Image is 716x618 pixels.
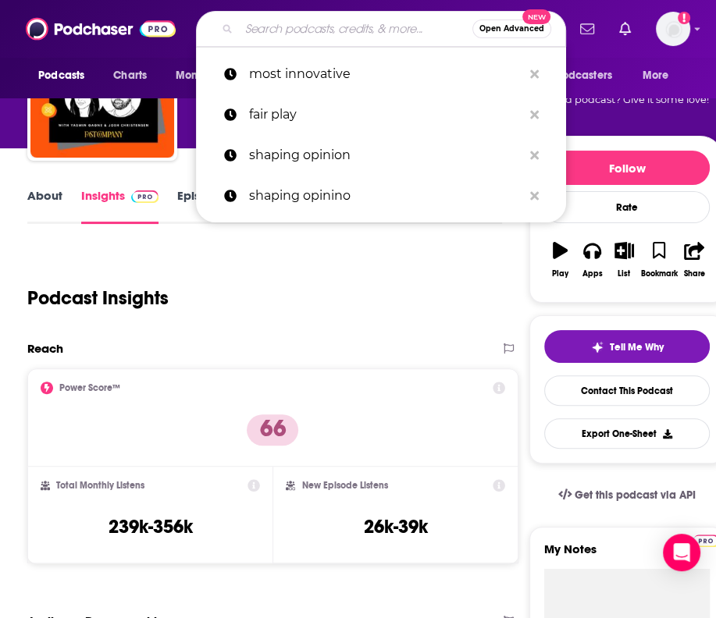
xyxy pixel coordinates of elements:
button: List [608,232,640,288]
button: Export One-Sheet [544,418,710,449]
span: Get this podcast via API [575,488,696,502]
input: Search podcasts, credits, & more... [239,16,472,41]
div: Rate [544,191,710,223]
span: Open Advanced [479,25,544,33]
a: Episodes210 [177,188,254,224]
button: open menu [27,61,105,91]
a: About [27,188,62,224]
button: open menu [527,61,635,91]
h2: New Episode Listens [301,480,387,491]
label: My Notes [544,542,710,569]
h2: Power Score™ [59,382,120,393]
div: Apps [582,269,602,279]
button: open menu [632,61,689,91]
a: fair play [196,94,566,135]
span: More [643,65,669,87]
a: most innovative [196,54,566,94]
h2: Reach [27,341,63,356]
div: Search podcasts, credits, & more... [196,11,566,47]
img: Podchaser Pro [131,190,159,203]
p: 66 [247,414,298,446]
span: Good podcast? Give it some love! [545,94,709,105]
a: Charts [103,61,156,91]
button: Bookmark [640,232,679,288]
h2: Total Monthly Listens [56,480,144,491]
h3: 239k-356k [109,515,193,538]
button: Play [544,232,576,288]
button: Show profile menu [656,12,690,46]
button: Share [679,232,711,288]
span: Charts [113,65,147,87]
p: most innovative [249,54,522,94]
a: shaping opinion [196,135,566,176]
span: Podcasts [38,65,84,87]
button: open menu [164,61,251,91]
svg: Add a profile image [678,12,690,24]
img: User Profile [656,12,690,46]
span: Logged in as smeizlik [656,12,690,46]
img: Podchaser - Follow, Share and Rate Podcasts [26,14,176,44]
div: Share [683,269,704,279]
h3: 26k-39k [364,515,428,538]
button: Apps [576,232,608,288]
div: Bookmark [641,269,678,279]
p: fair play [249,94,522,135]
p: shaping opinion [249,135,522,176]
img: tell me why sparkle [591,341,604,353]
button: tell me why sparkleTell Me Why [544,330,710,363]
a: Show notifications dropdown [613,16,637,42]
button: Open AdvancedNew [472,20,551,38]
div: Open Intercom Messenger [663,534,700,571]
h1: Podcast Insights [27,286,169,310]
a: Get this podcast via API [546,476,708,514]
a: shaping opinino [196,176,566,216]
button: Follow [544,151,710,185]
div: List [618,269,630,279]
a: Contact This Podcast [544,375,710,406]
p: shaping opinino [249,176,522,216]
a: InsightsPodchaser Pro [81,188,159,224]
span: For Podcasters [537,65,612,87]
span: Monitoring [175,65,230,87]
div: Play [552,269,568,279]
span: Tell Me Why [610,341,664,353]
span: New [522,9,550,24]
a: Show notifications dropdown [574,16,600,42]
